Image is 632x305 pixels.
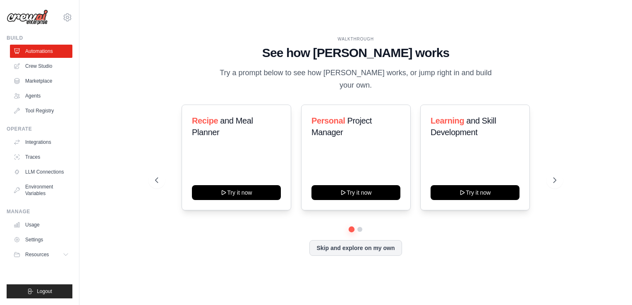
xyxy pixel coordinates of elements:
[10,150,72,164] a: Traces
[431,116,496,137] span: and Skill Development
[7,10,48,25] img: Logo
[311,116,372,137] span: Project Manager
[10,165,72,179] a: LLM Connections
[311,116,345,125] span: Personal
[431,185,519,200] button: Try it now
[311,185,400,200] button: Try it now
[591,265,632,305] iframe: Chat Widget
[309,240,402,256] button: Skip and explore on my own
[10,180,72,200] a: Environment Variables
[155,45,556,60] h1: See how [PERSON_NAME] works
[217,67,495,91] p: Try a prompt below to see how [PERSON_NAME] works, or jump right in and build your own.
[7,284,72,298] button: Logout
[25,251,49,258] span: Resources
[10,136,72,149] a: Integrations
[10,104,72,117] a: Tool Registry
[192,185,281,200] button: Try it now
[37,288,52,295] span: Logout
[10,248,72,261] button: Resources
[7,126,72,132] div: Operate
[155,36,556,42] div: WALKTHROUGH
[192,116,218,125] span: Recipe
[10,218,72,231] a: Usage
[7,35,72,41] div: Build
[10,233,72,246] a: Settings
[10,45,72,58] a: Automations
[431,116,464,125] span: Learning
[10,89,72,102] a: Agents
[10,60,72,73] a: Crew Studio
[192,116,253,137] span: and Meal Planner
[7,208,72,215] div: Manage
[10,74,72,88] a: Marketplace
